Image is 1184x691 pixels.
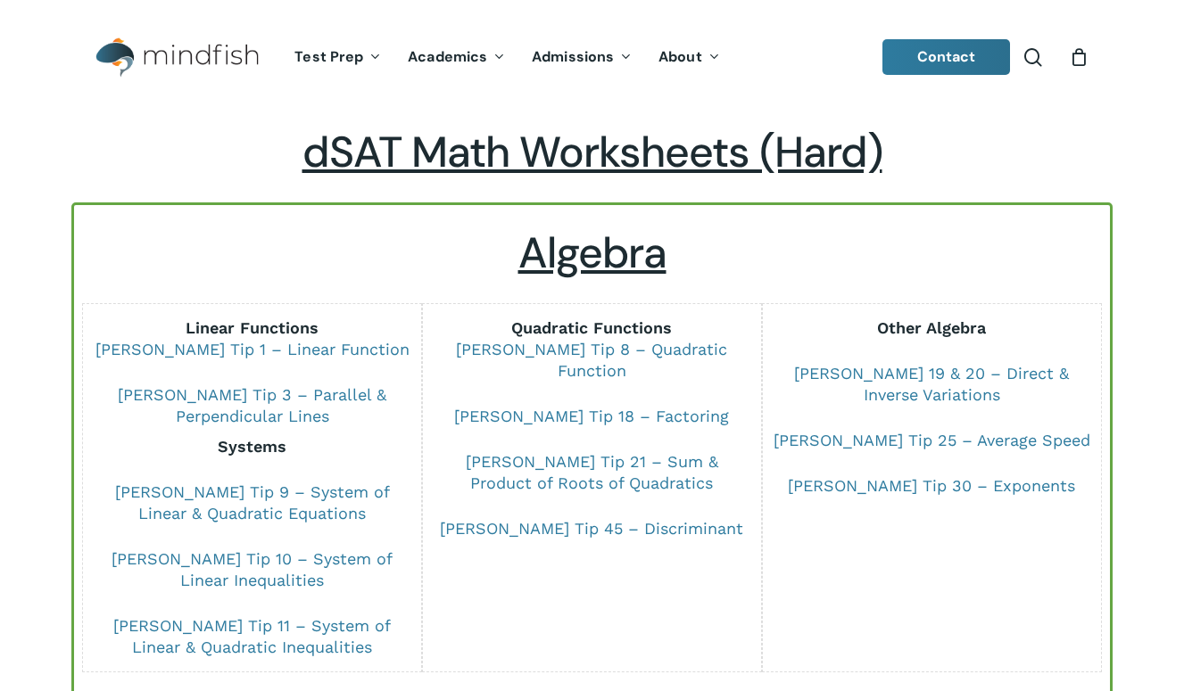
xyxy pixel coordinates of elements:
a: [PERSON_NAME] Tip 10 – System of Linear Inequalities [112,549,393,589]
a: Admissions [518,50,645,65]
a: Cart [1069,47,1089,67]
a: [PERSON_NAME] Tip 45 – Discriminant [440,519,743,538]
a: [PERSON_NAME] Tip 25 – Average Speed [774,431,1090,449]
strong: Linear Functions [186,318,319,337]
span: Admissions [532,47,614,66]
span: Contact [917,47,976,66]
a: [PERSON_NAME] Tip 11 – System of Linear & Quadratic Inequalities [113,616,391,656]
a: Contact [882,39,1011,75]
strong: Quadratic Functions [511,318,672,337]
span: Test Prep [294,47,363,66]
a: Test Prep [281,50,394,65]
b: Systems [218,437,286,456]
header: Main Menu [71,24,1113,91]
a: [PERSON_NAME] Tip 9 – System of Linear & Quadratic Equations [115,482,390,522]
span: Academics [408,47,487,66]
span: About [658,47,702,66]
a: Academics [394,50,518,65]
span: dSAT Math Worksheets (Hard) [302,124,882,180]
a: [PERSON_NAME] Tip 18 – Factoring [454,407,729,425]
nav: Main Menu [281,24,733,91]
a: [PERSON_NAME] Tip 1 – Linear Function [95,340,410,358]
a: About [645,50,733,65]
a: [PERSON_NAME] Tip 21 – Sum & Product of Roots of Quadratics [466,452,718,492]
b: Other Algebra [877,318,986,337]
u: Algebra [518,225,667,281]
a: [PERSON_NAME] Tip 3 – Parallel & Perpendicular Lines [118,385,386,425]
a: [PERSON_NAME] 19 & 20 – Direct & Inverse Variations [794,364,1069,404]
a: [PERSON_NAME] Tip 8 – Quadratic Function [456,340,727,380]
a: [PERSON_NAME] Tip 30 – Exponents [788,476,1075,495]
